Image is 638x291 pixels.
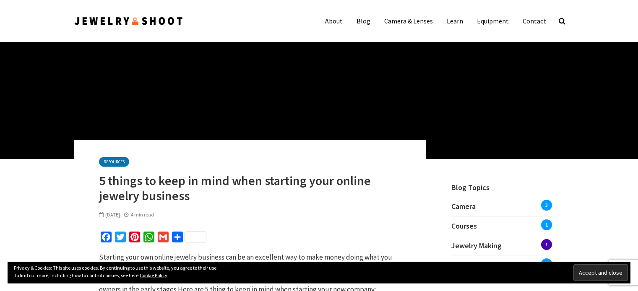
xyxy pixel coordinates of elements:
a: Camera3 [451,201,552,216]
a: About [319,13,349,29]
a: Camera & Lenses [378,13,439,29]
a: WhatsApp [142,232,156,245]
span: 1 [541,239,552,250]
a: Cookie Policy [140,272,167,278]
a: Resources [99,157,129,167]
a: Blog [350,13,377,29]
span: 19 [541,258,552,269]
span: 3 [541,200,552,211]
span: Jewelry Making [451,241,502,250]
a: Contact [516,13,552,29]
a: Jewelry Making1 [451,236,552,255]
a: Facebook [99,232,113,245]
a: Equipment [471,13,515,29]
h4: Blog Topics [439,172,565,193]
input: Accept and close [573,264,628,281]
img: Jewelry Photographer Bay Area - San Francisco | Nationwide via Mail [74,15,184,27]
span: Jewelry Photography [451,260,522,270]
a: Pinterest [128,232,142,245]
span: Camera [451,201,476,211]
a: Twitter [113,232,128,245]
a: Gmail [156,232,170,245]
a: Jewelry Photography19 [451,255,552,275]
span: [DATE] [99,211,120,218]
div: Privacy & Cookies: This site uses cookies. By continuing to use this website, you agree to their ... [8,262,630,283]
span: Courses [451,221,477,231]
a: Learn [440,13,469,29]
a: Share [170,232,208,245]
h1: 5 things to keep in mind when starting your online jewelry business [99,173,401,203]
a: Courses1 [451,216,552,236]
div: 4 min read [124,211,154,219]
span: 1 [541,219,552,230]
